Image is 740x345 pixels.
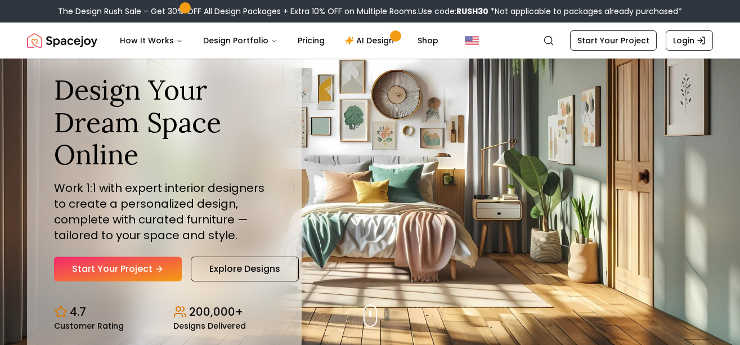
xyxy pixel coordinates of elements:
[191,257,299,281] a: Explore Designs
[54,295,275,330] div: Design stats
[27,29,97,52] a: Spacejoy
[409,29,447,52] a: Shop
[54,322,124,330] small: Customer Rating
[570,30,657,51] a: Start Your Project
[456,6,488,17] b: RUSH30
[418,6,488,17] span: Use code:
[27,23,713,59] nav: Global
[336,29,406,52] a: AI Design
[54,74,275,171] h1: Design Your Dream Space Online
[289,29,334,52] a: Pricing
[111,29,447,52] nav: Main
[488,6,682,17] span: *Not applicable to packages already purchased*
[111,29,192,52] button: How It Works
[465,34,479,47] img: United States
[58,6,682,17] div: The Design Rush Sale – Get 30% OFF All Design Packages + Extra 10% OFF on Multiple Rooms.
[666,30,713,51] a: Login
[54,257,182,281] a: Start Your Project
[189,304,243,320] p: 200,000+
[173,322,246,330] small: Designs Delivered
[54,180,275,243] p: Work 1:1 with expert interior designers to create a personalized design, complete with curated fu...
[27,29,97,52] img: Spacejoy Logo
[194,29,286,52] button: Design Portfolio
[70,304,86,320] p: 4.7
